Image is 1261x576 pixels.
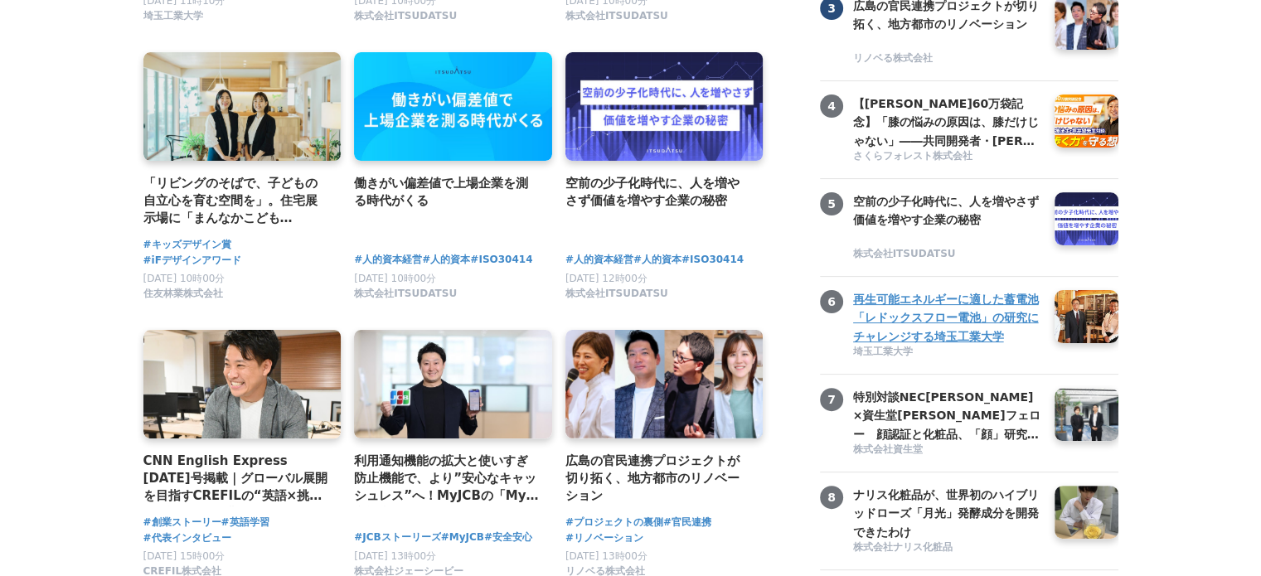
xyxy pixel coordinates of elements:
a: 株式会社ITSUDATSU [354,14,457,26]
a: リノベる株式会社 [853,51,1042,67]
a: 株式会社ITSUDATSU [565,292,668,303]
a: #安全安心 [484,530,532,545]
a: #人的資本 [422,252,470,268]
a: ナリス化粧品が、世界初のハイブリッドローズ「月光」発酵成分を開発できたわけ [853,486,1042,539]
span: さくらフォレスト株式会社 [853,149,972,163]
a: 株式会社ITSUDATSU [565,14,668,26]
a: 「リビングのそばで、子どもの自立心を育む空間を」。住宅展示場に「まんなかこどもBASE」を作った２人の女性社員 [143,174,328,228]
a: #代表インタビュー [143,530,231,546]
a: #人的資本経営 [354,252,422,268]
a: #MyJCB [441,530,484,545]
h3: 【[PERSON_NAME]60万袋記念】「膝の悩みの原因は、膝だけじゃない」――共同開発者・[PERSON_NAME]先生と語る、"歩く力"を守る想い【共同開発者対談】 [853,94,1042,150]
a: #人的資本 [633,252,681,268]
a: 株式会社ITSUDATSU [853,247,1042,263]
span: 株式会社ITSUDATSU [354,287,457,301]
a: #ISO30414 [470,252,532,268]
a: 株式会社ITSUDATSU [354,292,457,303]
a: 特別対談NEC[PERSON_NAME]×資生堂[PERSON_NAME]フェロー 顔認証と化粧品、「顔」研究の世界の頂点から見える[PERSON_NAME] ～骨格や瞳、変化しない顔と たるみ... [853,388,1042,441]
a: 利用通知機能の拡大と使いすぎ防止機能で、より”安心なキャッシュレス”へ！MyJCBの「My安心設定」を強化！ [354,452,539,506]
a: 広島の官民連携プロジェクトが切り拓く、地方都市のリノベーション [565,452,750,506]
a: #プロジェクトの裏側 [565,515,663,530]
h3: ナリス化粧品が、世界初のハイブリッドローズ「月光」発酵成分を開発できたわけ [853,486,1042,541]
span: [DATE] 10時00分 [354,273,436,284]
a: #JCBストーリーズ [354,530,440,545]
h3: 再生可能エネルギーに適した蓄電池「レドックスフロー電池」の研究にチャレンジする埼玉工業大学 [853,290,1042,346]
a: 働きがい偏差値で上場企業を測る時代がくる [354,174,539,211]
a: #官民連携 [663,515,711,530]
a: 【[PERSON_NAME]60万袋記念】「膝の悩みの原因は、膝だけじゃない」――共同開発者・[PERSON_NAME]先生と語る、"歩く力"を守る想い【共同開発者対談】 [853,94,1042,148]
span: 住友林業株式会社 [143,287,223,301]
span: [DATE] 15時00分 [143,550,226,562]
span: 6 [820,290,843,313]
span: 株式会社資生堂 [853,443,923,457]
a: 空前の少子化時代に、人を増やさず価値を増やす企業の秘密 [565,174,750,211]
span: 株式会社ITSUDATSU [354,9,457,23]
a: #創業ストーリー [143,515,221,530]
a: #ISO30414 [681,252,744,268]
span: 埼玉工業大学 [143,9,203,23]
a: 埼玉工業大学 [853,345,1042,361]
a: 住友林業株式会社 [143,292,223,303]
a: 株式会社資生堂 [853,443,1042,458]
a: #人的資本経営 [565,252,633,268]
h3: 空前の少子化時代に、人を増やさず価値を増やす企業の秘密 [853,192,1042,230]
span: [DATE] 13時00分 [354,550,436,562]
span: 株式会社ITSUDATSU [565,9,668,23]
span: 8 [820,486,843,509]
a: 株式会社ナリス化粧品 [853,540,1042,556]
span: 5 [820,192,843,215]
a: 埼玉工業大学 [143,14,203,26]
span: [DATE] 12時00分 [565,273,647,284]
a: 空前の少子化時代に、人を増やさず価値を増やす企業の秘密 [853,192,1042,245]
span: リノベる株式会社 [853,51,933,65]
span: [DATE] 13時00分 [565,550,647,562]
span: 4 [820,94,843,118]
a: #英語学習 [221,515,269,530]
a: #キッズデザイン賞 [143,237,231,253]
a: #iFデザインアワード [143,253,241,269]
a: #リノベーション [565,530,643,546]
span: 株式会社ITSUDATSU [565,287,668,301]
h3: 特別対談NEC[PERSON_NAME]×資生堂[PERSON_NAME]フェロー 顔認証と化粧品、「顔」研究の世界の頂点から見える[PERSON_NAME] ～骨格や瞳、変化しない顔と たるみ... [853,388,1042,443]
span: 株式会社ナリス化粧品 [853,540,953,554]
span: [DATE] 10時00分 [143,273,226,284]
span: 埼玉工業大学 [853,345,913,359]
a: 再生可能エネルギーに適した蓄電池「レドックスフロー電池」の研究にチャレンジする埼玉工業大学 [853,290,1042,343]
a: CNN English Express [DATE]号掲載｜グローバル展開を目指すCREFILの“英語×挑戦”文化とその背景 [143,452,328,506]
a: さくらフォレスト株式会社 [853,149,1042,165]
span: 7 [820,388,843,411]
span: 株式会社ITSUDATSU [853,247,956,261]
